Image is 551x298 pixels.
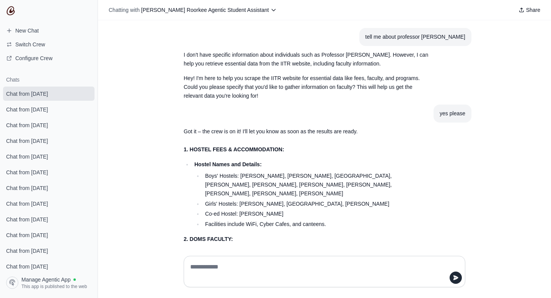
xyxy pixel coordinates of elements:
[21,283,87,290] span: This app is published to the web
[3,38,95,51] button: Switch Crew
[106,5,280,15] button: Chatting with [PERSON_NAME] Roorkee Agentic Student Assistant
[203,220,429,229] li: Facilities include WiFi, Cyber Cafes, and canteens.
[3,102,95,116] a: Chat from [DATE]
[203,210,429,218] li: Co-ed Hostel: [PERSON_NAME]
[365,33,465,41] div: tell me about professor [PERSON_NAME]
[6,200,48,208] span: Chat from [DATE]
[194,161,262,167] strong: Hostel Names and Details:
[178,123,435,141] section: Response
[6,121,48,129] span: Chat from [DATE]
[3,196,95,211] a: Chat from [DATE]
[3,149,95,164] a: Chat from [DATE]
[6,231,48,239] span: Chat from [DATE]
[6,169,48,176] span: Chat from [DATE]
[109,6,140,14] span: Chatting with
[15,27,39,34] span: New Chat
[6,153,48,160] span: Chat from [DATE]
[6,90,48,98] span: Chat from [DATE]
[15,54,52,62] span: Configure Crew
[3,165,95,179] a: Chat from [DATE]
[178,46,435,105] section: Response
[6,137,48,145] span: Chat from [DATE]
[6,216,48,223] span: Chat from [DATE]
[21,276,70,283] span: Manage Agentic App
[184,146,284,152] strong: 1. HOSTEL FEES & ACCOMMODATION:
[3,52,95,64] a: Configure Crew
[192,250,429,267] li: - Head of the Department, Specialization: Operations Management, Supply Chain Management
[184,74,429,100] p: Hey! I'm here to help you scrape the IITR website for essential data like fees, faculty, and prog...
[3,244,95,258] a: Chat from [DATE]
[3,134,95,148] a: Chat from [DATE]
[3,273,95,292] a: Manage Agentic App This app is published to the web
[440,109,465,118] div: yes please
[6,6,15,15] img: CrewAI Logo
[6,247,48,255] span: Chat from [DATE]
[184,51,429,68] p: I don't have specific information about individuals such as Professor [PERSON_NAME]. However, I c...
[515,5,543,15] button: Share
[203,200,429,208] li: Girls' Hostels: [PERSON_NAME], [GEOGRAPHIC_DATA], [PERSON_NAME]
[359,28,471,46] section: User message
[6,106,48,113] span: Chat from [DATE]
[3,181,95,195] a: Chat from [DATE]
[3,228,95,242] a: Chat from [DATE]
[3,25,95,37] a: New Chat
[203,172,429,198] li: Boys' Hostels: [PERSON_NAME], [PERSON_NAME], [GEOGRAPHIC_DATA], [PERSON_NAME], [PERSON_NAME], [PE...
[526,6,540,14] span: Share
[184,236,233,242] strong: 2. DOMS FACULTY:
[6,184,48,192] span: Chat from [DATE]
[15,41,45,48] span: Switch Crew
[3,118,95,132] a: Chat from [DATE]
[3,259,95,273] a: Chat from [DATE]
[141,7,269,13] span: [PERSON_NAME] Roorkee Agentic Student Assistant
[434,105,471,123] section: User message
[3,212,95,226] a: Chat from [DATE]
[184,127,429,136] p: Got it – the crew is on it! I'll let you know as soon as the results are ready.
[6,263,48,270] span: Chat from [DATE]
[3,87,95,101] a: Chat from [DATE]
